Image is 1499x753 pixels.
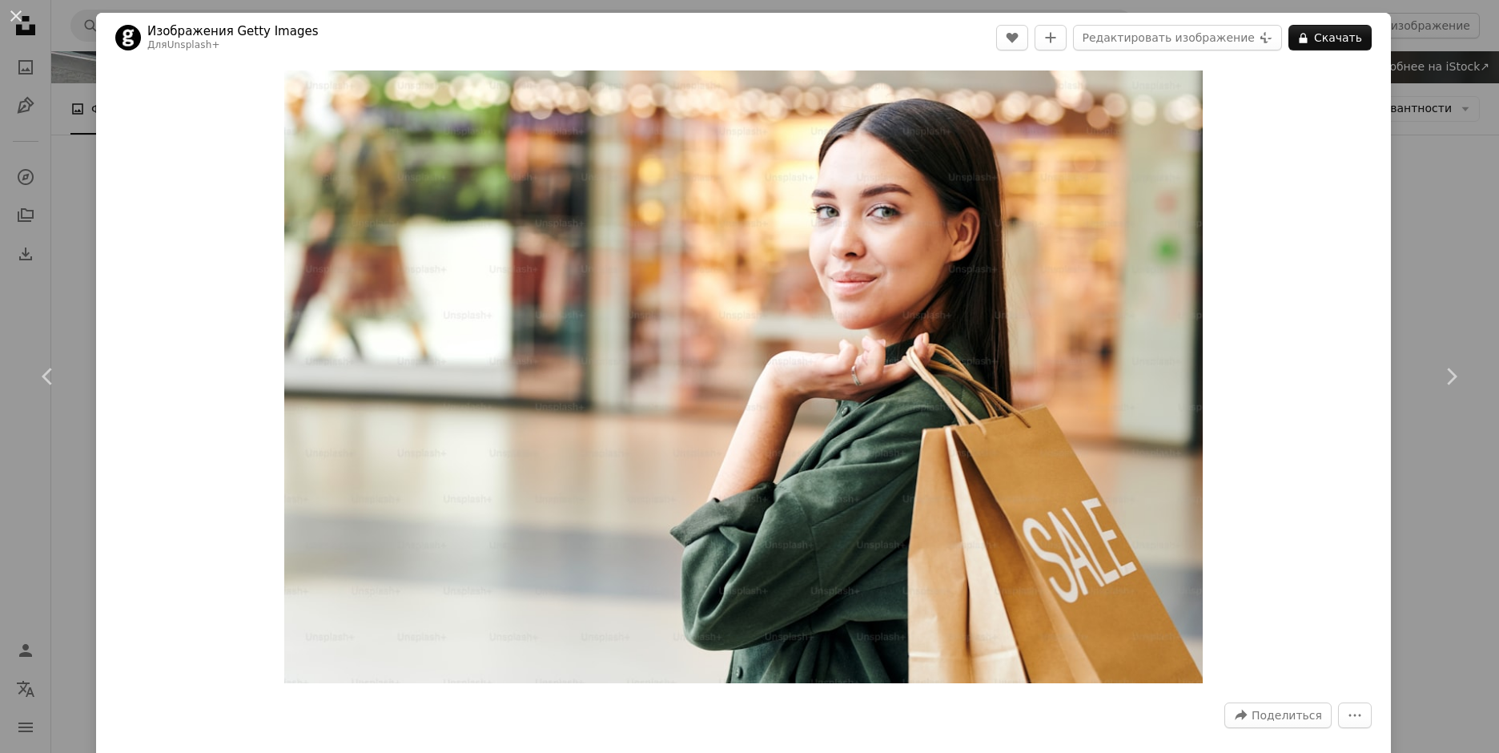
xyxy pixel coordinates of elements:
[1314,26,1362,50] ya-tr-span: Скачать
[1288,25,1372,50] button: Скачать
[1082,26,1254,50] ya-tr-span: Редактировать изображение
[147,23,318,39] a: Изображения Getty Images
[1035,25,1067,50] button: Добавить в коллекцию
[1338,703,1372,728] button: Больше Действий
[115,25,141,50] img: Перейдите в профиль Getty Images
[147,39,167,50] ya-tr-span: Для
[284,70,1204,683] img: Симпатичная молодая брюнетка-шопоголик с пакетом на плече стоит перед камерой в большом современн...
[167,39,220,50] a: Unsplash+
[1252,709,1322,722] ya-tr-span: Поделиться
[147,24,318,38] ya-tr-span: Изображения Getty Images
[284,70,1204,683] button: Увеличьте масштаб этого изображения
[1224,703,1332,728] button: Поделитесь этим изображением
[996,25,1028,50] button: Нравится
[1403,300,1499,453] a: Далее
[1073,25,1281,50] button: Редактировать изображение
